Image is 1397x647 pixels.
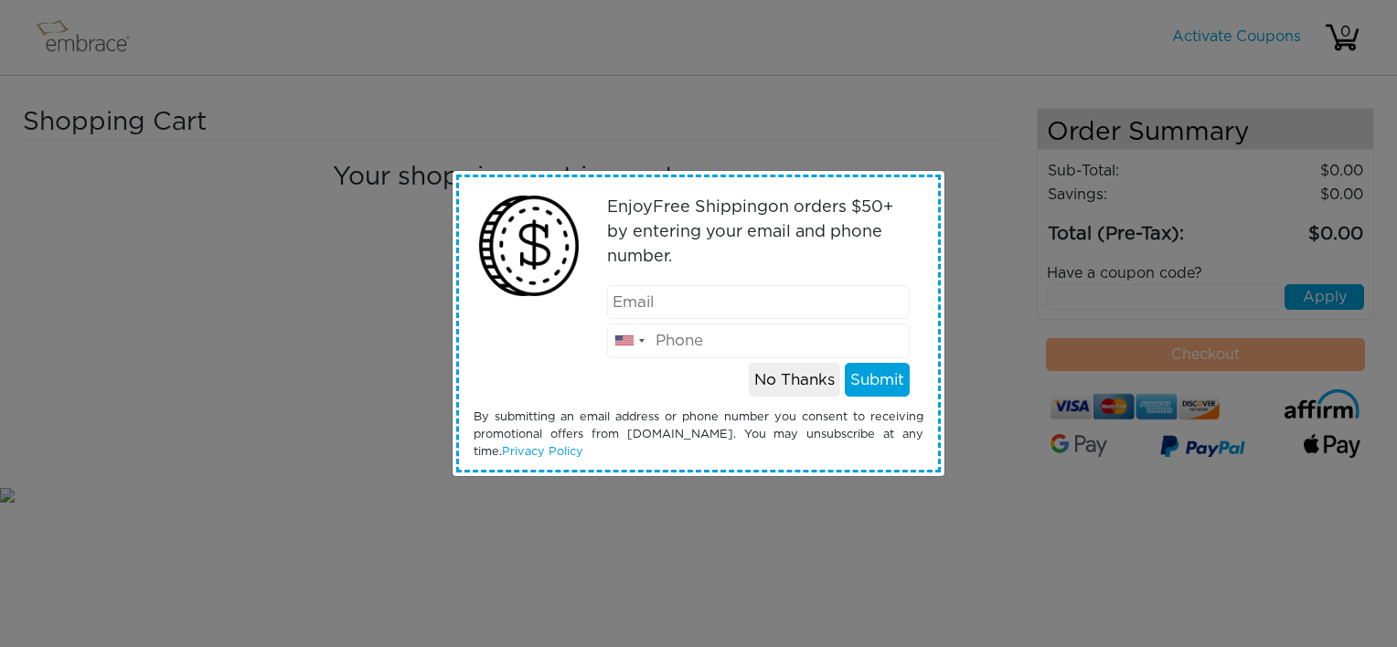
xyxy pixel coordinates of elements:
span: Free Shipping [653,199,768,216]
input: Phone [607,323,911,358]
button: Submit [845,363,910,398]
div: United States: +1 [608,324,650,357]
img: money2.png [469,186,589,306]
p: Enjoy on orders $50+ by entering your email and phone number. [607,196,911,270]
div: By submitting an email address or phone number you consent to receiving promotional offers from [... [460,408,937,461]
button: No Thanks [749,363,840,398]
a: Privacy Policy [502,446,583,458]
input: Email [607,285,911,320]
